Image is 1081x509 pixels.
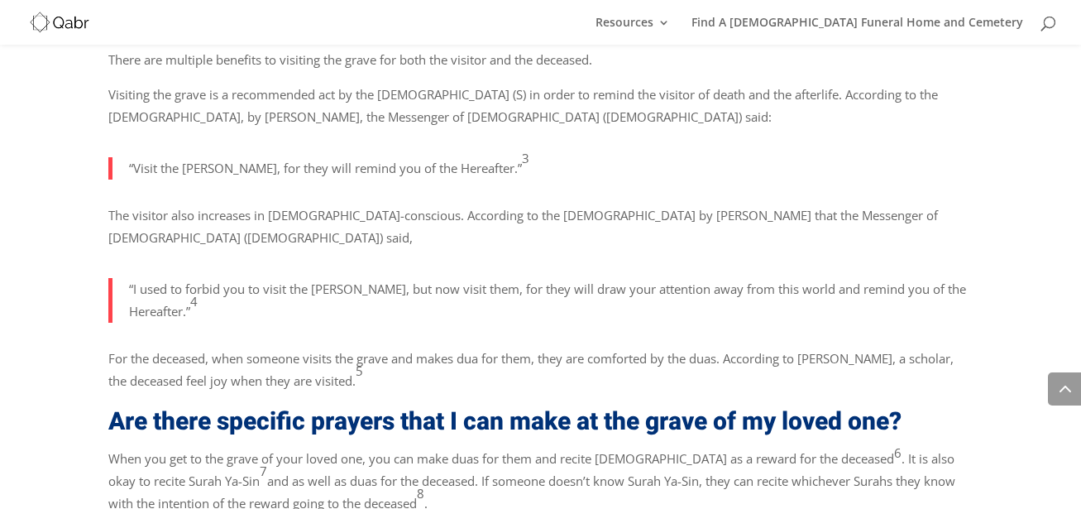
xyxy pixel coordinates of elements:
sup: 5 [356,363,363,379]
h3: Are there specific prayers that I can make at the grave of my loved one? [108,405,973,448]
sup: 3 [522,150,529,166]
a: Find A [DEMOGRAPHIC_DATA] Funeral Home and Cemetery [691,17,1023,45]
a: Resources [596,17,670,45]
sup: 8 [417,485,424,502]
p: The visitor also increases in [DEMOGRAPHIC_DATA]-conscious. According to the [DEMOGRAPHIC_DATA] b... [108,204,973,262]
img: Qabr [28,10,91,34]
p: “Visit the [PERSON_NAME], for they will remind you of the Hereafter.” [129,157,973,180]
p: “I used to forbid you to visit the [PERSON_NAME], but now visit them, for they will draw your att... [129,278,973,323]
p: There are multiple benefits to visiting the grave for both the visitor and the deceased. [108,49,973,84]
sup: 6 [894,444,902,461]
sup: 7 [260,463,267,479]
p: For the deceased, when someone visits the grave and makes dua for them, they are comforted by the... [108,348,973,405]
sup: 4 [190,293,198,310]
p: Visiting the grave is a recommended act by the [DEMOGRAPHIC_DATA] (S) in order to remind the visi... [108,84,973,141]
